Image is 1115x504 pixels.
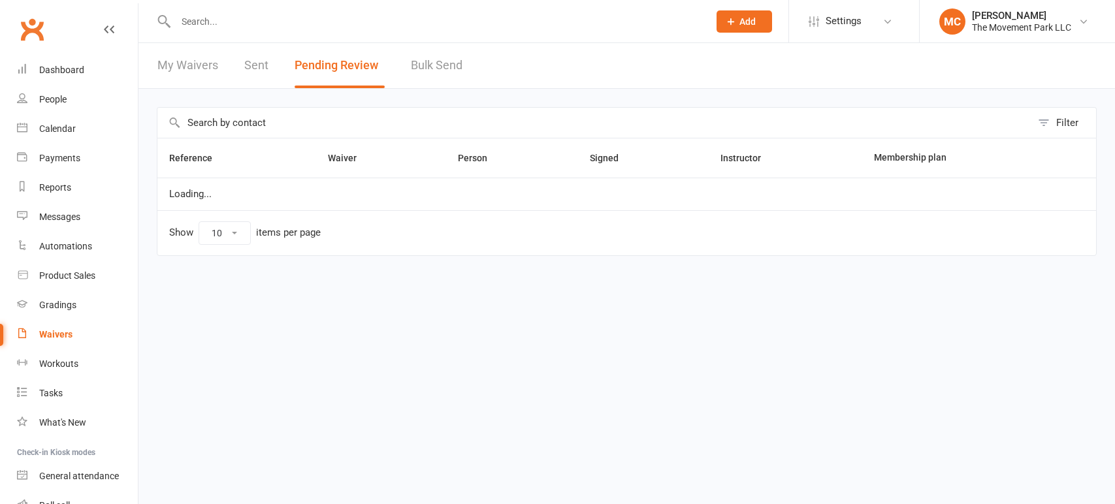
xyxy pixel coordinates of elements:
[972,10,1071,22] div: [PERSON_NAME]
[17,379,138,408] a: Tasks
[720,153,775,163] span: Instructor
[590,153,633,163] span: Signed
[458,153,502,163] span: Person
[39,471,119,481] div: General attendance
[39,270,95,281] div: Product Sales
[17,173,138,202] a: Reports
[17,202,138,232] a: Messages
[939,8,965,35] div: MC
[739,16,756,27] span: Add
[39,358,78,369] div: Workouts
[826,7,862,36] span: Settings
[17,55,138,85] a: Dashboard
[17,462,138,491] a: General attendance kiosk mode
[157,43,218,88] a: My Waivers
[39,65,84,75] div: Dashboard
[244,43,268,88] a: Sent
[169,221,321,245] div: Show
[39,300,76,310] div: Gradings
[39,182,71,193] div: Reports
[717,10,772,33] button: Add
[17,261,138,291] a: Product Sales
[972,22,1071,33] div: The Movement Park LLC
[411,43,462,88] a: Bulk Send
[39,212,80,222] div: Messages
[862,138,1050,178] th: Membership plan
[328,150,371,166] button: Waiver
[1056,115,1078,131] div: Filter
[17,144,138,173] a: Payments
[17,408,138,437] a: What's New
[16,13,48,46] a: Clubworx
[17,232,138,261] a: Automations
[169,153,227,163] span: Reference
[17,291,138,320] a: Gradings
[17,349,138,379] a: Workouts
[39,329,73,339] div: Waivers
[169,150,227,166] button: Reference
[256,227,321,238] div: items per page
[590,150,633,166] button: Signed
[39,153,80,163] div: Payments
[17,114,138,144] a: Calendar
[17,320,138,349] a: Waivers
[172,12,700,31] input: Search...
[157,178,1096,210] td: Loading...
[1031,108,1096,138] button: Filter
[39,123,76,134] div: Calendar
[328,153,371,163] span: Waiver
[720,150,775,166] button: Instructor
[157,108,1031,138] input: Search by contact
[39,388,63,398] div: Tasks
[39,417,86,428] div: What's New
[458,150,502,166] button: Person
[295,43,385,88] button: Pending Review
[39,94,67,104] div: People
[39,241,92,251] div: Automations
[17,85,138,114] a: People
